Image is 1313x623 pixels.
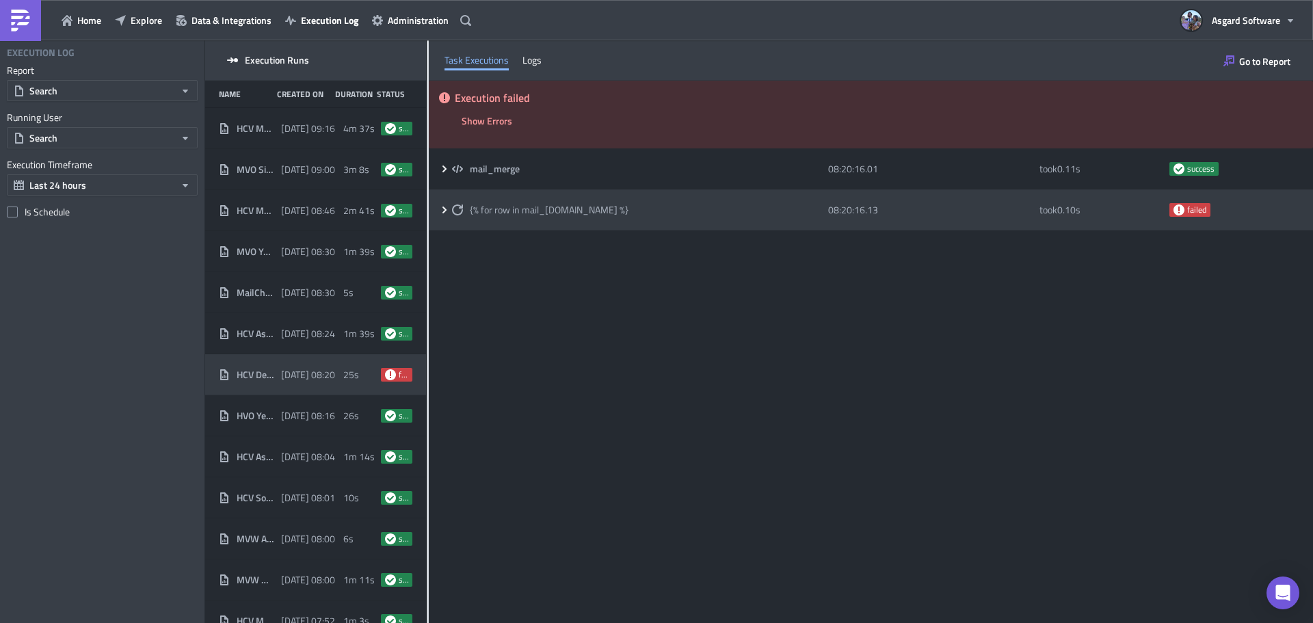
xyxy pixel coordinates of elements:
span: [DATE] 08:16 [281,410,335,422]
span: success [385,533,396,544]
span: success [1173,163,1184,174]
button: Asgard Software [1173,5,1303,36]
button: Last 24 hours [7,174,198,196]
span: HCV Asgard Guest vs Staff MTH [237,451,274,463]
button: Administration [365,10,455,31]
span: success [1187,163,1215,174]
span: success [399,533,408,544]
span: [DATE] 08:00 [281,533,335,545]
span: 3m 8s [343,163,369,176]
span: [DATE] 08:24 [281,328,335,340]
span: mail_merge [470,163,522,175]
h5: Execution failed [455,92,1303,103]
button: Show Errors [455,110,519,131]
span: success [399,328,408,339]
span: MVO Yesterdays Dashboard [US_STATE] [237,246,274,258]
span: 10s [343,492,359,504]
span: failed [385,369,396,380]
label: Running User [7,111,198,124]
span: success [399,205,408,216]
span: 25s [343,369,359,381]
span: success [385,328,396,339]
span: Home [77,13,101,27]
button: Data & Integrations [169,10,278,31]
div: Open Intercom Messenger [1266,576,1299,609]
span: [DATE] 08:04 [281,451,335,463]
span: success [385,205,396,216]
span: Administration [388,13,449,27]
span: {% for row in mail_[DOMAIN_NAME] %} [470,204,628,216]
span: 1m 39s [343,328,375,340]
span: [DATE] 08:46 [281,204,335,217]
span: success [385,246,396,257]
span: success [399,246,408,257]
span: 5s [343,287,354,299]
div: 08:20:16.13 [828,198,1033,222]
span: MailChimp User Update [237,287,274,299]
span: MVO Site PEAR TEAMs Part 13 [237,163,274,176]
span: HVO Yesterdays Dashboard [US_STATE] [237,410,274,422]
label: Report [7,64,198,77]
div: Task Executions [445,50,509,70]
div: Created On [277,89,328,99]
span: failed [1187,204,1206,215]
span: success [399,492,408,503]
div: Duration [335,89,370,99]
img: PushMetrics [10,10,31,31]
span: failed [399,369,408,380]
button: Go to Report [1217,50,1297,72]
span: HCV South Beach Pest Control Monthly Analysis [237,492,274,504]
button: Execution Log [278,10,365,31]
span: [DATE] 08:00 [281,574,335,586]
span: MVW Monthly Asgard Dashboard Part 3 [237,574,274,586]
span: [DATE] 08:30 [281,287,335,299]
span: success [385,451,396,462]
div: 08:20:16.01 [828,157,1033,181]
span: HCV Department Dashboard PMs - Site [237,369,274,381]
span: [DATE] 09:16 [281,122,335,135]
span: [DATE] 08:20 [281,369,335,381]
h4: Execution Log [7,47,75,59]
span: Last 24 hours [29,178,86,192]
label: Execution Timeframe [7,159,198,171]
button: Search [7,127,198,148]
span: HCV Monthly Period End Asgard Report - Part 2 [237,204,274,217]
span: success [385,574,396,585]
span: 4m 37s [343,122,375,135]
div: took 0.11 s [1039,157,1163,181]
div: Name [219,89,270,99]
button: Explore [108,10,169,31]
span: success [385,410,396,421]
span: Execution Log [301,13,358,27]
div: Logs [522,50,542,70]
span: success [385,287,396,298]
span: [DATE] 09:00 [281,163,335,176]
span: success [399,410,408,421]
span: [DATE] 08:30 [281,246,335,258]
span: Data & Integrations [191,13,271,27]
span: HCV Monthly Period End Asgard Report - Part 3 [237,122,274,135]
span: 1m 39s [343,246,375,258]
img: Avatar [1180,9,1203,32]
span: 1m 11s [343,574,375,586]
span: success [399,123,408,134]
span: 2m 41s [343,204,375,217]
span: 26s [343,410,359,422]
button: Search [7,80,198,101]
span: Search [29,131,57,145]
span: [DATE] 08:01 [281,492,335,504]
span: 6s [343,533,354,545]
span: MVW Asgard Monthly Update [237,533,274,545]
span: Execution Runs [245,54,309,66]
span: 1m 14s [343,451,375,463]
label: Is Schedule [7,206,198,218]
span: Search [29,83,57,98]
span: Show Errors [462,114,512,128]
span: success [399,574,408,585]
span: success [399,164,408,175]
span: HCV Asgard Guest vs Staff MTH Region [237,328,274,340]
